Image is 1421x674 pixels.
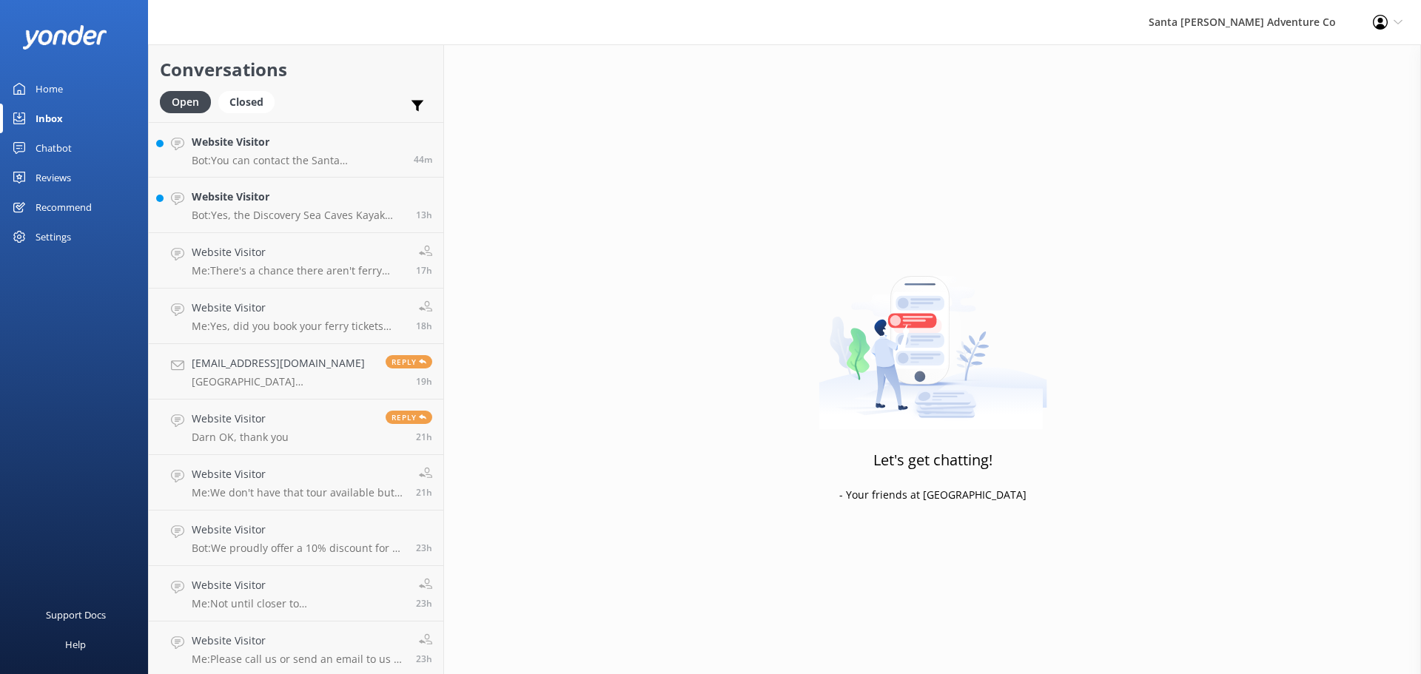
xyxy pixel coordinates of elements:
[192,134,403,150] h4: Website Visitor
[149,566,443,621] a: Website VisitorMe:Not until closer to November/December, if you would like to be added to our 202...
[416,486,432,499] span: Oct 14 2025 11:10am (UTC -07:00) America/Tijuana
[192,300,405,316] h4: Website Visitor
[416,542,432,554] span: Oct 14 2025 09:31am (UTC -07:00) America/Tijuana
[414,153,432,166] span: Oct 15 2025 08:07am (UTC -07:00) America/Tijuana
[192,411,289,427] h4: Website Visitor
[192,653,405,666] p: Me: Please call us or send an email to us so we can look into this situation and see what we can do!
[149,289,443,344] a: Website VisitorMe:Yes, did you book your ferry tickets with us directly?18h
[192,375,374,388] p: [GEOGRAPHIC_DATA][PERSON_NAME], [EMAIL_ADDRESS][DOMAIN_NAME], [DATE] [DATE], Party size of 2, kay...
[36,133,72,163] div: Chatbot
[192,597,405,610] p: Me: Not until closer to November/December, if you would like to be added to our 2026 waitlist for...
[36,74,63,104] div: Home
[65,630,86,659] div: Help
[386,355,432,368] span: Reply
[160,93,218,109] a: Open
[192,244,405,260] h4: Website Visitor
[819,245,1047,430] img: artwork of a man stealing a conversation from at giant smartphone
[416,375,432,388] span: Oct 14 2025 01:05pm (UTC -07:00) America/Tijuana
[149,233,443,289] a: Website VisitorMe:There's a chance there aren't ferry tickets left to buy, what day are you looki...
[149,178,443,233] a: Website VisitorBot:Yes, the Discovery Sea Caves Kayak Tour operates most days from February to No...
[839,487,1027,503] p: - Your friends at [GEOGRAPHIC_DATA]
[149,455,443,510] a: Website VisitorMe:We don't have that tour available but we do have the adventure tour (2.5 hours)...
[149,344,443,400] a: [EMAIL_ADDRESS][DOMAIN_NAME][GEOGRAPHIC_DATA][PERSON_NAME], [EMAIL_ADDRESS][DOMAIN_NAME], [DATE] ...
[192,542,405,555] p: Bot: We proudly offer a 10% discount for all veterans and active military service members. To boo...
[192,431,289,444] p: Darn OK, thank you
[22,25,107,50] img: yonder-white-logo.png
[386,411,432,424] span: Reply
[192,209,405,222] p: Bot: Yes, the Discovery Sea Caves Kayak Tour operates most days from February to November, depend...
[416,320,432,332] span: Oct 14 2025 02:51pm (UTC -07:00) America/Tijuana
[873,448,992,472] h3: Let's get chatting!
[46,600,106,630] div: Support Docs
[416,209,432,221] span: Oct 14 2025 07:13pm (UTC -07:00) America/Tijuana
[36,163,71,192] div: Reviews
[218,93,282,109] a: Closed
[160,91,211,113] div: Open
[192,633,405,649] h4: Website Visitor
[192,320,405,333] p: Me: Yes, did you book your ferry tickets with us directly?
[218,91,275,113] div: Closed
[149,510,443,566] a: Website VisitorBot:We proudly offer a 10% discount for all veterans and active military service m...
[160,55,432,84] h2: Conversations
[416,431,432,443] span: Oct 14 2025 11:14am (UTC -07:00) America/Tijuana
[416,264,432,277] span: Oct 14 2025 02:52pm (UTC -07:00) America/Tijuana
[416,653,432,665] span: Oct 14 2025 08:52am (UTC -07:00) America/Tijuana
[192,189,405,205] h4: Website Visitor
[192,522,405,538] h4: Website Visitor
[36,104,63,133] div: Inbox
[192,577,405,593] h4: Website Visitor
[192,466,405,482] h4: Website Visitor
[149,122,443,178] a: Website VisitorBot:You can contact the Santa [PERSON_NAME] Adventure Co. team at [PHONE_NUMBER], ...
[36,192,92,222] div: Recommend
[192,486,405,499] p: Me: We don't have that tour available but we do have the adventure tour (2.5 hours) open, do you ...
[192,154,403,167] p: Bot: You can contact the Santa [PERSON_NAME] Adventure Co. team at [PHONE_NUMBER], or by emailing...
[416,597,432,610] span: Oct 14 2025 08:58am (UTC -07:00) America/Tijuana
[192,355,374,371] h4: [EMAIL_ADDRESS][DOMAIN_NAME]
[149,400,443,455] a: Website VisitorDarn OK, thank youReply21h
[36,222,71,252] div: Settings
[192,264,405,277] p: Me: There's a chance there aren't ferry tickets left to buy, what day are you looking at?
